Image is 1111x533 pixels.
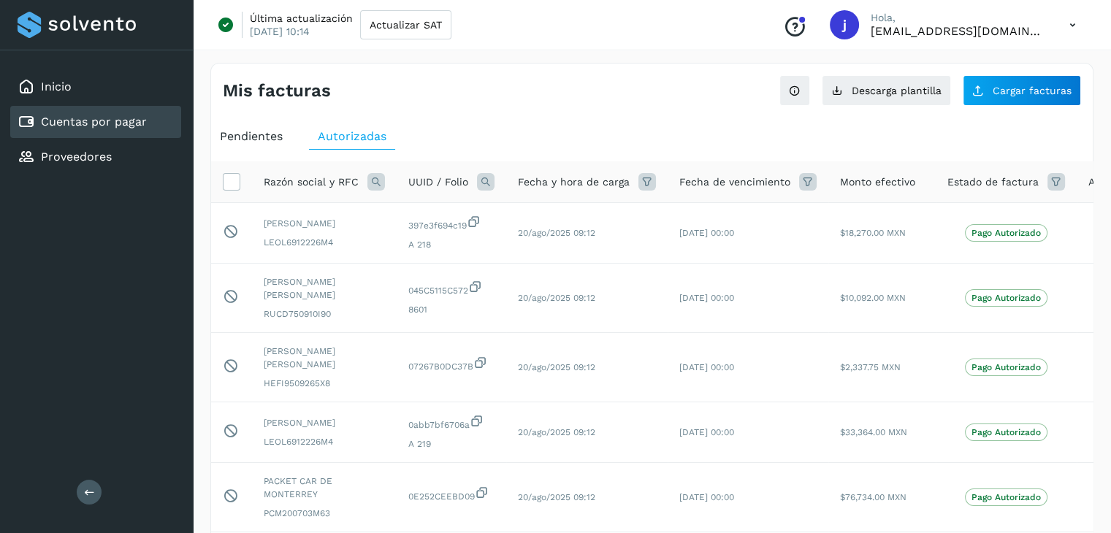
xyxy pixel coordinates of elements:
[41,115,147,129] a: Cuentas por pagar
[840,228,906,238] span: $18,270.00 MXN
[518,228,595,238] span: 20/ago/2025 09:12
[408,238,495,251] span: A 218
[408,486,495,503] span: 0E252CEEBD09
[840,293,906,303] span: $10,092.00 MXN
[408,303,495,316] span: 8601
[318,129,386,143] span: Autorizadas
[408,414,495,432] span: 0abb7bf6706a
[250,25,310,38] p: [DATE] 10:14
[971,293,1041,303] p: Pago Autorizado
[360,10,451,39] button: Actualizar SAT
[408,280,495,297] span: 045C5115C572
[264,345,385,371] span: [PERSON_NAME] [PERSON_NAME]
[223,80,331,101] h4: Mis facturas
[264,307,385,321] span: RUCD750910I90
[264,416,385,429] span: [PERSON_NAME]
[840,175,915,190] span: Monto efectivo
[840,492,906,502] span: $76,734.00 MXN
[679,362,734,372] span: [DATE] 00:00
[264,475,385,501] span: PACKET CAR DE MONTERREY
[264,236,385,249] span: LEOL6912226M4
[822,75,951,106] button: Descarga plantilla
[408,356,495,373] span: 07267B0DC37B
[679,228,734,238] span: [DATE] 00:00
[679,175,790,190] span: Fecha de vencimiento
[840,362,901,372] span: $2,337.75 MXN
[10,106,181,138] div: Cuentas por pagar
[971,492,1041,502] p: Pago Autorizado
[963,75,1081,106] button: Cargar facturas
[408,215,495,232] span: 397e3f694c19
[679,492,734,502] span: [DATE] 00:00
[408,175,468,190] span: UUID / Folio
[41,150,112,164] a: Proveedores
[679,293,734,303] span: [DATE] 00:00
[250,12,353,25] p: Última actualización
[408,437,495,450] span: A 219
[993,85,1072,96] span: Cargar facturas
[264,377,385,390] span: HEFI9509265X8
[518,362,595,372] span: 20/ago/2025 09:12
[840,427,907,437] span: $33,364.00 MXN
[264,175,359,190] span: Razón social y RFC
[518,293,595,303] span: 20/ago/2025 09:12
[852,85,942,96] span: Descarga plantilla
[518,492,595,502] span: 20/ago/2025 09:12
[971,362,1041,372] p: Pago Autorizado
[264,435,385,448] span: LEOL6912226M4
[10,141,181,173] div: Proveedores
[518,427,595,437] span: 20/ago/2025 09:12
[871,12,1046,24] p: Hola,
[220,129,283,143] span: Pendientes
[679,427,734,437] span: [DATE] 00:00
[370,20,442,30] span: Actualizar SAT
[10,71,181,103] div: Inicio
[518,175,630,190] span: Fecha y hora de carga
[264,275,385,302] span: [PERSON_NAME] [PERSON_NAME]
[947,175,1039,190] span: Estado de factura
[971,228,1041,238] p: Pago Autorizado
[871,24,1046,38] p: jrodriguez@kalapata.co
[264,507,385,520] span: PCM200703M63
[264,217,385,230] span: [PERSON_NAME]
[41,80,72,93] a: Inicio
[971,427,1041,437] p: Pago Autorizado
